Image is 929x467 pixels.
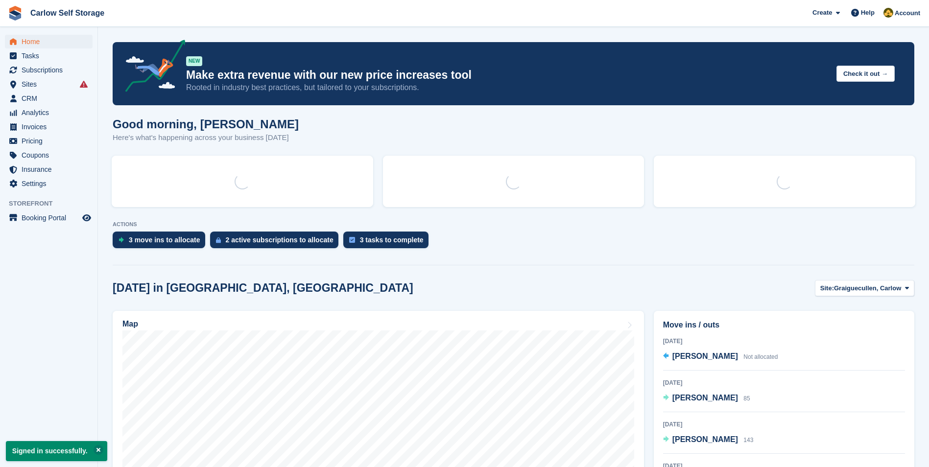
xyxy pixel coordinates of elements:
[113,221,914,228] p: ACTIONS
[743,395,750,402] span: 85
[113,117,299,131] h1: Good morning, [PERSON_NAME]
[22,148,80,162] span: Coupons
[119,237,124,243] img: move_ins_to_allocate_icon-fdf77a2bb77ea45bf5b3d319d69a93e2d87916cf1d5bf7949dd705db3b84f3ca.svg
[22,177,80,190] span: Settings
[5,120,93,134] a: menu
[22,120,80,134] span: Invoices
[861,8,875,18] span: Help
[122,320,138,328] h2: Map
[834,283,901,293] span: Graiguecullen, Carlow
[663,378,905,387] div: [DATE]
[5,63,93,77] a: menu
[129,236,200,244] div: 3 move ins to allocate
[360,236,424,244] div: 3 tasks to complete
[5,211,93,225] a: menu
[5,163,93,176] a: menu
[22,63,80,77] span: Subscriptions
[117,40,186,95] img: price-adjustments-announcement-icon-8257ccfd72463d97f412b2fc003d46551f7dbcb40ab6d574587a9cd5c0d94...
[210,232,343,253] a: 2 active subscriptions to allocate
[743,353,778,360] span: Not allocated
[113,281,413,295] h2: [DATE] in [GEOGRAPHIC_DATA], [GEOGRAPHIC_DATA]
[186,56,202,66] div: NEW
[8,6,23,21] img: stora-icon-8386f47178a22dfd0bd8f6a31ec36ba5ce8667c1dd55bd0f319d3a0aa187defe.svg
[663,420,905,429] div: [DATE]
[80,80,88,88] i: Smart entry sync failures have occurred
[743,437,753,444] span: 143
[836,66,895,82] button: Check it out →
[22,92,80,105] span: CRM
[812,8,832,18] span: Create
[5,177,93,190] a: menu
[5,92,93,105] a: menu
[22,49,80,63] span: Tasks
[663,337,905,346] div: [DATE]
[895,8,920,18] span: Account
[22,35,80,48] span: Home
[672,435,738,444] span: [PERSON_NAME]
[22,211,80,225] span: Booking Portal
[226,236,333,244] div: 2 active subscriptions to allocate
[5,148,93,162] a: menu
[883,8,893,18] img: Kevin Moore
[186,82,829,93] p: Rooted in industry best practices, but tailored to your subscriptions.
[5,49,93,63] a: menu
[6,441,107,461] p: Signed in successfully.
[22,134,80,148] span: Pricing
[815,280,914,296] button: Site: Graiguecullen, Carlow
[81,212,93,224] a: Preview store
[663,319,905,331] h2: Move ins / outs
[672,394,738,402] span: [PERSON_NAME]
[343,232,433,253] a: 3 tasks to complete
[5,134,93,148] a: menu
[22,106,80,119] span: Analytics
[22,163,80,176] span: Insurance
[216,237,221,243] img: active_subscription_to_allocate_icon-d502201f5373d7db506a760aba3b589e785aa758c864c3986d89f69b8ff3...
[5,106,93,119] a: menu
[820,283,834,293] span: Site:
[186,68,829,82] p: Make extra revenue with our new price increases tool
[663,350,778,363] a: [PERSON_NAME] Not allocated
[663,434,754,446] a: [PERSON_NAME] 143
[672,352,738,360] span: [PERSON_NAME]
[26,5,108,21] a: Carlow Self Storage
[5,77,93,91] a: menu
[349,237,355,243] img: task-75834270c22a3079a89374b754ae025e5fb1db73e45f91037f5363f120a921f8.svg
[113,232,210,253] a: 3 move ins to allocate
[113,132,299,143] p: Here's what's happening across your business [DATE]
[9,199,97,209] span: Storefront
[663,392,750,405] a: [PERSON_NAME] 85
[5,35,93,48] a: menu
[22,77,80,91] span: Sites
